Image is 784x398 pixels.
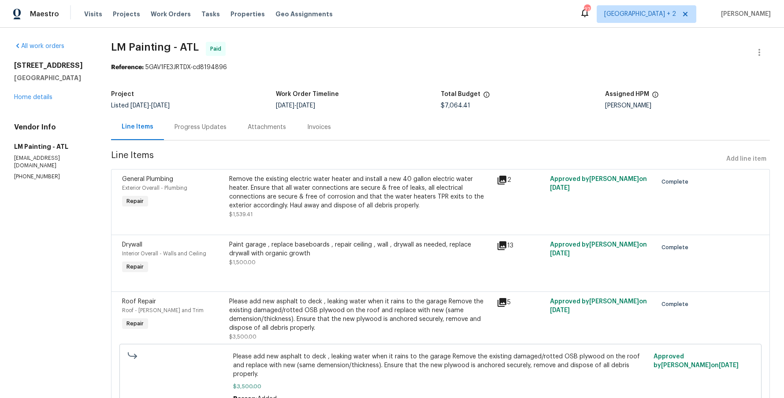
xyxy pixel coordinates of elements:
[717,10,771,18] span: [PERSON_NAME]
[14,173,90,181] p: [PHONE_NUMBER]
[123,197,147,206] span: Repair
[297,103,315,109] span: [DATE]
[233,352,648,379] span: Please add new asphalt to deck , leaking water when it rains to the garage Remove the existing da...
[229,175,491,210] div: Remove the existing electric water heater and install a new 40 gallon electric water heater. Ensu...
[441,91,480,97] h5: Total Budget
[276,91,339,97] h5: Work Order Timeline
[122,185,187,191] span: Exterior Overall - Plumbing
[605,91,649,97] h5: Assigned HPM
[229,334,256,339] span: $3,500.00
[719,362,739,369] span: [DATE]
[151,103,170,109] span: [DATE]
[605,103,770,109] div: [PERSON_NAME]
[550,176,647,191] span: Approved by [PERSON_NAME] on
[123,319,147,328] span: Repair
[122,122,153,131] div: Line Items
[550,307,570,313] span: [DATE]
[276,103,315,109] span: -
[550,298,647,313] span: Approved by [PERSON_NAME] on
[14,43,64,49] a: All work orders
[111,103,170,109] span: Listed
[14,123,90,132] h4: Vendor Info
[497,297,545,308] div: 5
[276,103,294,109] span: [DATE]
[275,10,333,18] span: Geo Assignments
[229,260,256,265] span: $1,500.00
[122,242,142,248] span: Drywall
[14,74,90,82] h5: [GEOGRAPHIC_DATA]
[122,308,204,313] span: Roof - [PERSON_NAME] and Trim
[550,185,570,191] span: [DATE]
[233,382,648,391] span: $3,500.00
[14,61,90,70] h2: [STREET_ADDRESS]
[123,262,147,271] span: Repair
[497,175,545,185] div: 2
[229,297,491,332] div: Please add new asphalt to deck , leaking water when it rains to the garage Remove the existing da...
[229,212,253,217] span: $1,539.41
[661,177,692,186] span: Complete
[130,103,170,109] span: -
[307,123,331,132] div: Invoices
[14,142,90,151] h5: LM Painting - ATL
[30,10,59,18] span: Maestro
[111,91,134,97] h5: Project
[483,91,490,103] span: The total cost of line items that have been proposed by Opendoor. This sum includes line items th...
[130,103,149,109] span: [DATE]
[550,251,570,257] span: [DATE]
[497,240,545,251] div: 13
[652,91,659,103] span: The hpm assigned to this work order.
[441,103,470,109] span: $7,064.41
[230,10,265,18] span: Properties
[248,123,286,132] div: Attachments
[111,42,199,52] span: LM Painting - ATL
[550,242,647,257] span: Approved by [PERSON_NAME] on
[111,63,770,72] div: 5GAV1FE3JRTDX-cd8194896
[113,10,140,18] span: Projects
[84,10,102,18] span: Visits
[14,155,90,170] p: [EMAIL_ADDRESS][DOMAIN_NAME]
[229,240,491,258] div: Paint garage , replace baseboards , repair ceiling , wall , drywall as needed, replace drywall wi...
[151,10,191,18] span: Work Orders
[661,300,692,309] span: Complete
[111,151,723,167] span: Line Items
[604,10,676,18] span: [GEOGRAPHIC_DATA] + 2
[122,298,156,305] span: Roof Repair
[122,251,206,256] span: Interior Overall - Walls and Ceiling
[210,44,225,53] span: Paid
[111,64,144,70] b: Reference:
[584,5,590,14] div: 27
[175,123,227,132] div: Progress Updates
[14,94,52,100] a: Home details
[122,176,173,182] span: General Plumbing
[661,243,692,252] span: Complete
[201,11,220,17] span: Tasks
[654,354,739,369] span: Approved by [PERSON_NAME] on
